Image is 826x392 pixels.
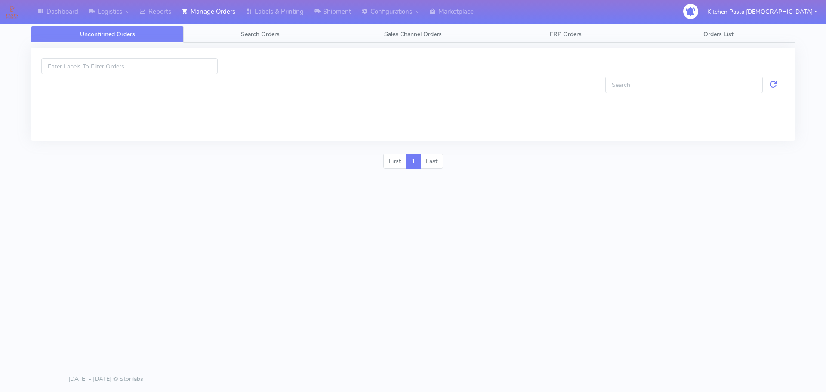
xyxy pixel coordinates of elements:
[701,3,823,21] button: Kitchen Pasta [DEMOGRAPHIC_DATA]
[41,58,218,74] input: Enter Labels To Filter Orders
[80,30,135,38] span: Unconfirmed Orders
[605,77,763,93] input: Search
[241,30,280,38] span: Search Orders
[384,30,442,38] span: Sales Channel Orders
[550,30,582,38] span: ERP Orders
[703,30,734,38] span: Orders List
[31,26,795,43] ul: Tabs
[406,154,421,169] a: 1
